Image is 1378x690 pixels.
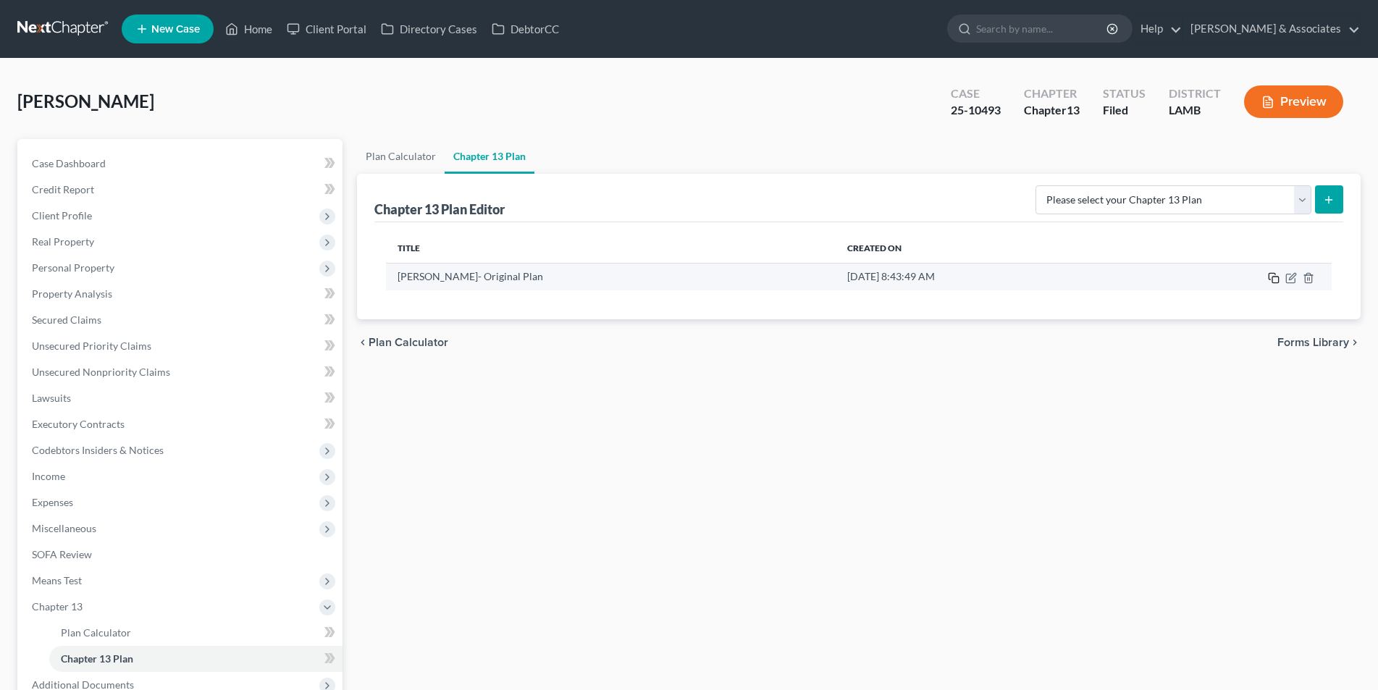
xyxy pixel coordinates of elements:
span: Miscellaneous [32,522,96,534]
a: Executory Contracts [20,411,343,437]
a: Client Portal [280,16,374,42]
a: Help [1133,16,1182,42]
div: Chapter 13 Plan Editor [374,201,505,218]
a: Property Analysis [20,281,343,307]
div: Chapter [1024,85,1080,102]
a: Chapter 13 Plan [49,646,343,672]
a: Lawsuits [20,385,343,411]
a: Secured Claims [20,307,343,333]
span: Forms Library [1277,337,1349,348]
span: Property Analysis [32,287,112,300]
span: Executory Contracts [32,418,125,430]
span: Chapter 13 Plan [61,652,133,665]
span: Unsecured Nonpriority Claims [32,366,170,378]
div: Case [951,85,1001,102]
a: Case Dashboard [20,151,343,177]
span: Codebtors Insiders & Notices [32,444,164,456]
button: Forms Library chevron_right [1277,337,1361,348]
span: [PERSON_NAME] [17,91,154,112]
a: Chapter 13 Plan [445,139,534,174]
div: District [1169,85,1221,102]
a: Home [218,16,280,42]
a: Directory Cases [374,16,484,42]
span: New Case [151,24,200,35]
div: 25-10493 [951,102,1001,119]
span: Real Property [32,235,94,248]
td: [DATE] 8:43:49 AM [836,263,1131,290]
a: Plan Calculator [49,620,343,646]
span: Income [32,470,65,482]
span: Chapter 13 [32,600,83,613]
span: Unsecured Priority Claims [32,340,151,352]
div: Chapter [1024,102,1080,119]
span: Case Dashboard [32,157,106,169]
a: SOFA Review [20,542,343,568]
span: Plan Calculator [369,337,448,348]
span: Plan Calculator [61,626,131,639]
a: Plan Calculator [357,139,445,174]
div: Status [1103,85,1146,102]
span: Lawsuits [32,392,71,404]
span: 13 [1067,103,1080,117]
th: Created On [836,234,1131,263]
button: chevron_left Plan Calculator [357,337,448,348]
input: Search by name... [976,15,1109,42]
a: DebtorCC [484,16,566,42]
span: Personal Property [32,261,114,274]
span: Secured Claims [32,314,101,326]
i: chevron_left [357,337,369,348]
div: Filed [1103,102,1146,119]
td: [PERSON_NAME]- Original Plan [386,263,836,290]
div: LAMB [1169,102,1221,119]
a: Unsecured Priority Claims [20,333,343,359]
span: SOFA Review [32,548,92,560]
button: Preview [1244,85,1343,118]
span: Client Profile [32,209,92,222]
i: chevron_right [1349,337,1361,348]
a: Unsecured Nonpriority Claims [20,359,343,385]
span: Means Test [32,574,82,586]
th: Title [386,234,836,263]
a: Credit Report [20,177,343,203]
a: [PERSON_NAME] & Associates [1183,16,1360,42]
span: Expenses [32,496,73,508]
span: Credit Report [32,183,94,195]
